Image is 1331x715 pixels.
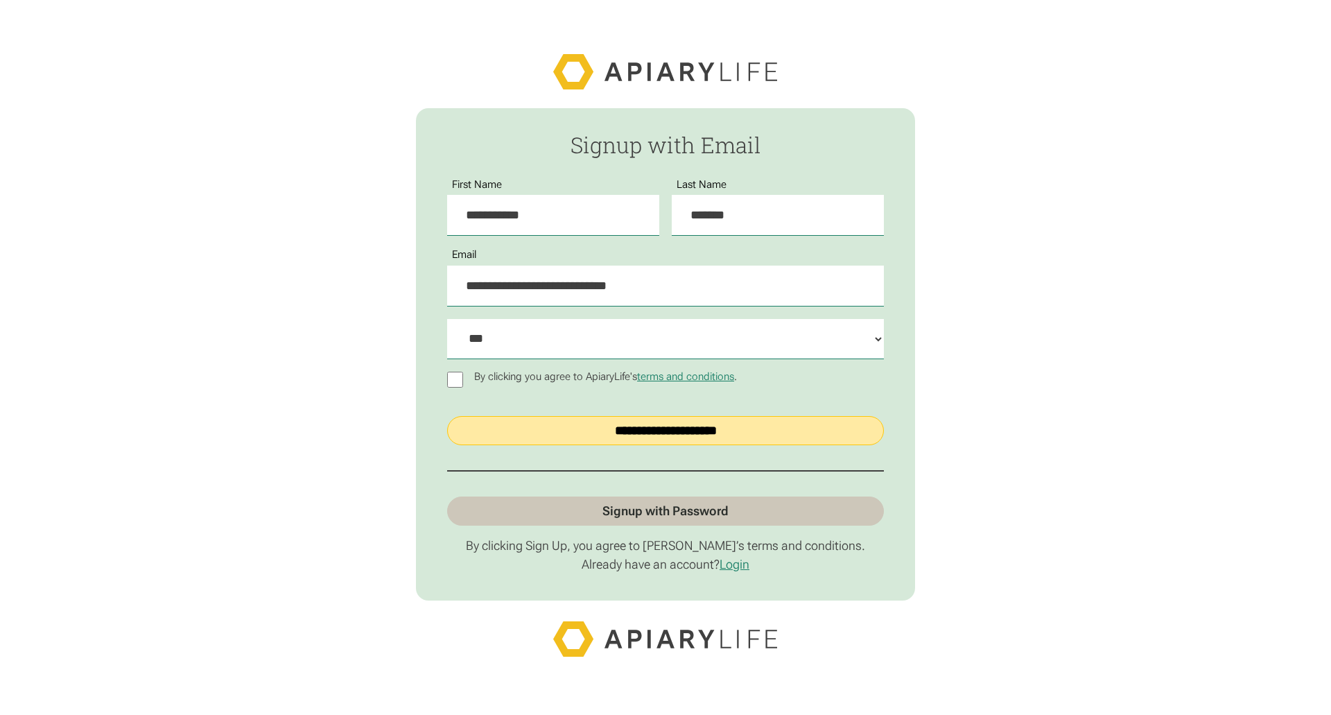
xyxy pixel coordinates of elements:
[416,108,915,601] form: Passwordless Signup
[447,133,884,157] h2: Signup with Email
[447,538,884,554] p: By clicking Sign Up, you agree to [PERSON_NAME]’s terms and conditions.
[447,249,482,261] label: Email
[720,557,749,571] a: Login
[447,497,884,526] a: Signup with Password
[469,371,742,383] p: By clicking you agree to ApiaryLife's .
[672,179,732,191] label: Last Name
[447,557,884,573] p: Already have an account?
[447,179,507,191] label: First Name
[637,370,734,383] a: terms and conditions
